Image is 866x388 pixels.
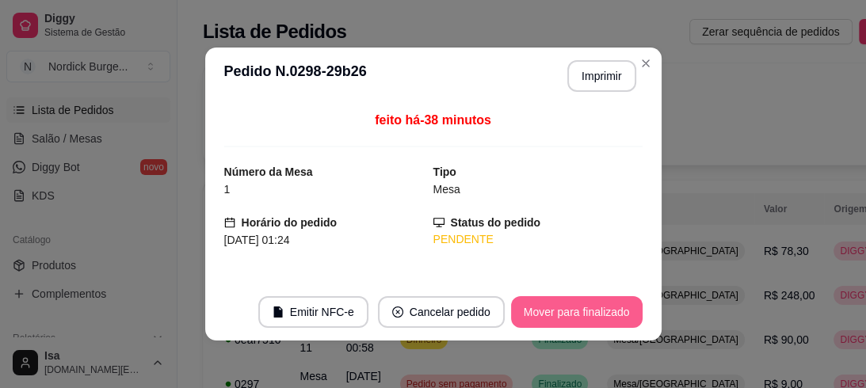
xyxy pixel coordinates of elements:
[433,231,643,248] div: PENDENTE
[224,217,235,228] span: calendar
[273,306,284,318] span: file
[242,216,338,229] strong: Horário do pedido
[224,60,367,92] h3: Pedido N. 0298-29b26
[378,296,505,328] button: close-circleCancelar pedido
[392,306,403,318] span: close-circle
[375,113,491,127] span: feito há -38 minutos
[567,60,636,92] button: Imprimir
[224,183,231,196] span: 1
[224,165,313,178] strong: Número da Mesa
[433,165,456,178] strong: Tipo
[511,296,643,328] button: Mover para finalizado
[633,51,658,76] button: Close
[433,183,460,196] span: Mesa
[451,216,541,229] strong: Status do pedido
[258,296,368,328] button: fileEmitir NFC-e
[224,234,290,246] span: [DATE] 01:24
[433,217,444,228] span: desktop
